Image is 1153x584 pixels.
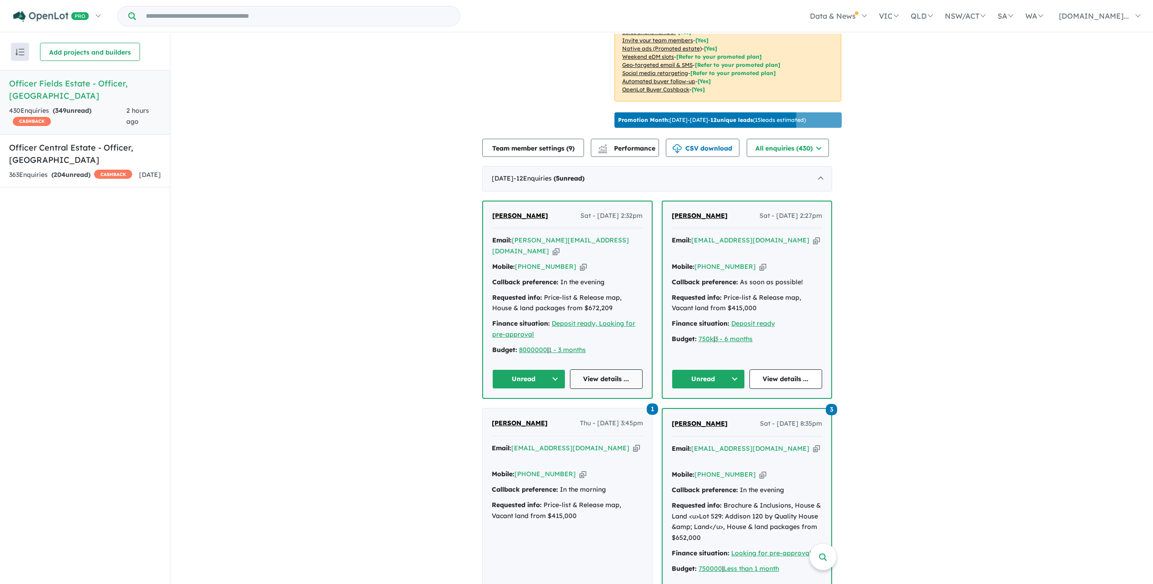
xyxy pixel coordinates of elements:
span: [Yes] [692,86,705,93]
span: [PERSON_NAME] [672,211,728,220]
a: [EMAIL_ADDRESS][DOMAIN_NAME] [511,444,629,452]
span: CASHBACK [94,170,132,179]
div: Price-list & Release map, Vacant land from $415,000 [672,292,822,314]
a: [PHONE_NUMBER] [515,262,576,271]
span: 2 hours ago [126,106,149,126]
a: 750000 [699,564,722,573]
strong: Finance situation: [492,319,550,327]
span: 1 [647,403,658,415]
u: Less than 1 month [724,564,779,573]
img: bar-chart.svg [598,147,607,153]
strong: Mobile: [492,470,514,478]
div: 430 Enquir ies [9,106,126,127]
strong: Mobile: [672,470,694,478]
span: [Yes] [704,45,717,52]
strong: Budget: [492,346,517,354]
button: Add projects and builders [40,43,140,61]
a: [EMAIL_ADDRESS][DOMAIN_NAME] [691,236,809,244]
u: Deposit ready, Looking for pre-approval [492,319,635,338]
strong: Mobile: [492,262,515,271]
div: | [672,334,822,345]
strong: Email: [492,236,512,244]
span: 3 [826,404,837,415]
button: Copy [813,444,820,453]
u: 8000000 [519,346,547,354]
span: [PERSON_NAME] [492,211,548,220]
button: Copy [633,443,640,453]
span: - 12 Enquir ies [514,174,584,182]
a: [PERSON_NAME] [672,418,728,429]
span: 204 [54,171,65,179]
button: Copy [759,262,766,272]
div: As soon as possible! [672,277,822,288]
a: 3 - 6 months [715,335,753,343]
u: Looking for pre-approval [731,549,811,557]
a: 1 [647,403,658,415]
a: [PERSON_NAME] [672,211,728,222]
a: [PERSON_NAME] [492,418,548,429]
a: Deposit ready [731,319,775,327]
span: CASHBACK [13,117,51,126]
u: Native ads (Promoted estate) [622,45,702,52]
u: Sales phone number [622,29,676,35]
strong: ( unread) [554,174,584,182]
h5: Officer Fields Estate - Officer , [GEOGRAPHIC_DATA] [9,77,161,102]
p: [DATE] - [DATE] - ( 15 leads estimated) [618,116,806,124]
button: Unread [672,369,745,389]
span: [ Yes ] [678,29,691,35]
strong: Requested info: [492,501,542,509]
div: 363 Enquir ies [9,170,132,181]
u: Invite your team members [622,37,693,44]
img: sort.svg [15,49,25,55]
span: 9 [569,144,572,152]
a: [PHONE_NUMBER] [694,262,756,271]
b: Promotion Month: [618,116,669,123]
strong: Budget: [672,335,697,343]
strong: Mobile: [672,262,694,271]
a: [PHONE_NUMBER] [694,470,756,478]
button: Copy [759,470,766,479]
div: Price-list & Release map, House & land packages from $672,209 [492,292,643,314]
a: 750k [699,335,714,343]
button: Team member settings (9) [482,139,584,157]
strong: Requested info: [672,501,722,509]
a: 1 - 3 months [549,346,586,354]
button: All enquiries (430) [747,139,829,157]
div: [DATE] [482,166,832,191]
strong: Requested info: [672,293,722,302]
strong: Email: [672,444,691,453]
strong: Finance situation: [672,549,729,557]
div: | [492,345,643,356]
span: [Yes] [698,78,711,85]
div: In the evening [672,485,822,496]
span: [DOMAIN_NAME]... [1059,11,1129,20]
strong: Email: [492,444,511,452]
button: Copy [580,262,587,272]
strong: Callback preference: [492,278,559,286]
a: [PERSON_NAME] [492,211,548,222]
div: Price-list & Release map, Vacant land from $415,000 [492,500,643,522]
div: In the evening [492,277,643,288]
b: 12 unique leads [710,116,753,123]
u: Automated buyer follow-up [622,78,695,85]
input: Try estate name, suburb, builder or developer [138,6,458,26]
button: Unread [492,369,565,389]
span: [Refer to your promoted plan] [690,70,776,76]
span: Sat - [DATE] 2:32pm [580,211,643,222]
a: [PERSON_NAME][EMAIL_ADDRESS][DOMAIN_NAME] [492,236,629,255]
button: Copy [553,247,559,256]
strong: Callback preference: [492,485,558,493]
span: [PERSON_NAME] [492,419,548,427]
span: Thu - [DATE] 3:45pm [580,418,643,429]
img: Openlot PRO Logo White [13,11,89,22]
a: [PHONE_NUMBER] [514,470,576,478]
strong: Requested info: [492,293,542,302]
u: Geo-targeted email & SMS [622,61,693,68]
span: 5 [556,174,559,182]
div: | [672,564,822,574]
button: Performance [591,139,659,157]
span: [Refer to your promoted plan] [676,53,762,60]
